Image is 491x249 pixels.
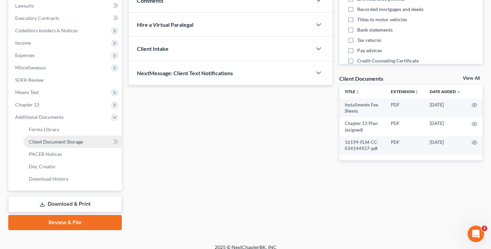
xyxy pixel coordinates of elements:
td: [DATE] [424,117,466,136]
span: Client Intake [137,45,169,52]
span: Expenses [15,52,35,58]
a: View All [463,76,480,81]
span: Recorded mortgages and deeds [357,6,424,13]
a: Extensionunfold_more [391,89,419,94]
a: Review & File [8,215,122,230]
span: Client Document Storage [29,139,83,145]
a: Forms Library [23,123,122,136]
td: Installments Fee Sheets [339,99,385,117]
td: [DATE] [424,136,466,155]
span: Hire a Virtual Paralegal [137,21,193,28]
td: PDF [385,99,424,117]
span: Codebtors Insiders & Notices [15,27,78,33]
a: PACER Notices [23,148,122,160]
span: Tax returns [357,37,381,44]
a: Client Document Storage [23,136,122,148]
span: Additional Documents [15,114,64,120]
span: Titles to motor vehicles [357,16,407,23]
td: PDF [385,117,424,136]
i: unfold_more [355,90,360,94]
span: Chapter 13 [15,102,39,107]
span: SOFA Review [15,77,44,83]
a: SOFA Review [10,74,122,86]
td: [DATE] [424,99,466,117]
span: Download History [29,176,68,182]
span: Miscellaneous [15,65,46,70]
a: Date Added expand_more [430,89,461,94]
td: PDF [385,136,424,155]
span: Forms Library [29,126,59,132]
span: Income [15,40,31,46]
a: Doc Creator [23,160,122,173]
span: PACER Notices [29,151,62,157]
span: 2 [482,226,487,231]
i: unfold_more [415,90,419,94]
span: Means Test [15,89,39,95]
iframe: Intercom live chat [468,226,484,242]
span: Doc Creator [29,163,56,169]
span: Pay advices [357,47,382,54]
a: Download & Print [8,196,122,212]
span: Executory Contracts [15,15,59,21]
span: Credit Counseling Certificate [357,57,419,64]
span: Lawsuits [15,3,34,9]
i: expand_more [457,90,461,94]
a: Executory Contracts [10,12,122,24]
div: Client Documents [339,75,383,82]
a: Titleunfold_more [345,89,360,94]
td: 16199-FLM-CC-034144927-pdf [339,136,385,155]
span: Bank statements [357,26,393,33]
span: NextMessage: Client Text Notifications [137,70,233,76]
a: Download History [23,173,122,185]
td: Chapter 13 Plan (esigned) [339,117,385,136]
